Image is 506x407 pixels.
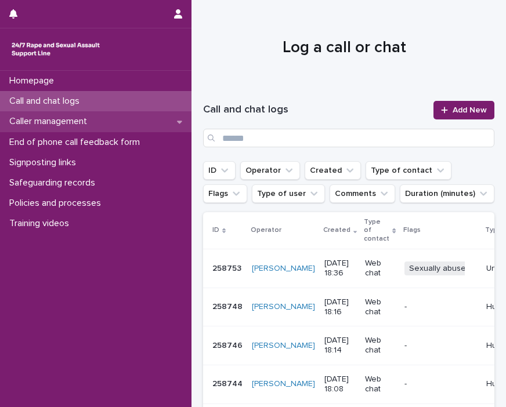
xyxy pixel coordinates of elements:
p: Created [323,224,350,237]
p: [DATE] 18:36 [324,259,356,278]
p: Homepage [5,75,63,86]
p: 258753 [212,261,244,274]
h1: Call and chat logs [203,103,427,117]
p: [DATE] 18:14 [324,336,356,355]
a: Add New [433,101,494,119]
p: 258748 [212,300,245,312]
p: - [404,379,477,389]
button: Comments [330,184,395,203]
p: - [404,341,477,351]
p: Web chat [365,259,395,278]
p: End of phone call feedback form [5,137,149,148]
p: Policies and processes [5,198,110,209]
p: Web chat [365,375,395,394]
a: [PERSON_NAME] [252,302,315,312]
button: Duration (minutes) [400,184,494,203]
p: Operator [251,224,281,237]
button: Type of contact [366,161,451,180]
button: Created [305,161,361,180]
p: Web chat [365,297,395,317]
p: Safeguarding records [5,177,104,188]
img: rhQMoQhaT3yELyF149Cw [9,38,102,61]
button: Operator [240,161,300,180]
span: Add New [453,106,487,114]
p: Signposting links [5,157,85,168]
button: ID [203,161,236,180]
p: 258746 [212,339,245,351]
p: - [404,302,477,312]
p: [DATE] 18:08 [324,375,356,394]
span: Sexually abuse [404,261,471,276]
button: Type of user [252,184,325,203]
a: [PERSON_NAME] [252,379,315,389]
input: Search [203,129,494,147]
a: [PERSON_NAME] [252,264,315,274]
p: Web chat [365,336,395,355]
p: Type of contact [364,216,389,245]
p: Caller management [5,116,96,127]
p: Flags [403,224,421,237]
a: [PERSON_NAME] [252,341,315,351]
p: Training videos [5,218,78,229]
p: ID [212,224,219,237]
p: Call and chat logs [5,96,89,107]
p: [DATE] 18:16 [324,297,356,317]
p: 258744 [212,377,245,389]
h1: Log a call or chat [203,37,486,59]
button: Flags [203,184,247,203]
